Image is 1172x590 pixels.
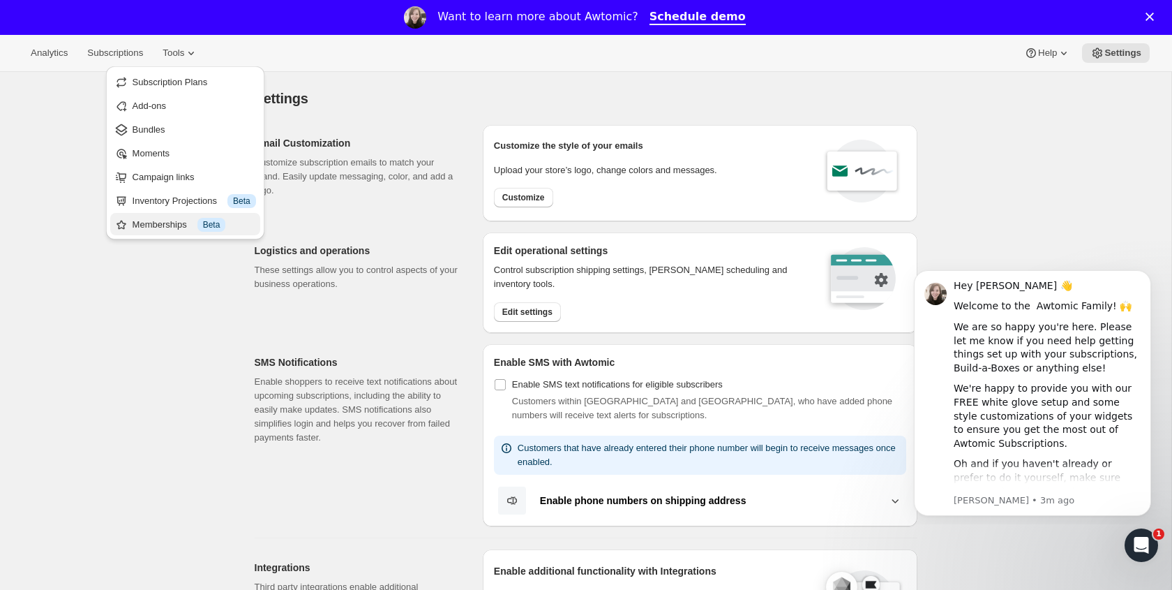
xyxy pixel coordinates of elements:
span: Beta [203,219,220,230]
h2: Logistics and operations [255,244,460,258]
p: Upload your store’s logo, change colors and messages. [494,163,717,177]
span: 1 [1153,529,1164,540]
span: Enable SMS text notifications for eligible subscribers [512,379,723,390]
div: Oh and if you haven't already or prefer to do it yourself, make sure you complete the steps in Aw... [61,200,248,268]
span: Campaign links [133,172,195,182]
button: Edit settings [494,302,561,322]
span: Analytics [31,47,68,59]
p: Customize the style of your emails [494,139,643,153]
span: Help [1038,47,1057,59]
div: Close [1145,13,1159,21]
button: Bundles [110,118,260,140]
button: Add-ons [110,94,260,117]
span: Customize [502,192,545,203]
button: Inventory Projections [110,189,260,212]
h2: Edit operational settings [494,244,806,258]
button: Campaign links [110,165,260,188]
button: Tools [154,43,206,63]
p: Message from Emily, sent 3m ago [61,237,248,249]
h2: Enable SMS with Awtomic [494,355,906,369]
button: Subscription Plans [110,71,260,93]
button: Moments [110,142,260,164]
span: Settings [1104,47,1141,59]
iframe: Intercom notifications message [893,258,1172,524]
img: Profile image for Emily [404,6,426,29]
span: Moments [133,148,170,158]
button: Memberships [110,213,260,235]
p: These settings allow you to control aspects of your business operations. [255,263,460,291]
a: Schedule demo [649,10,746,25]
button: Settings [1082,43,1150,63]
span: Settings [255,91,308,106]
h2: Email Customization [255,136,460,150]
button: Customize [494,188,553,207]
p: Control subscription shipping settings, [PERSON_NAME] scheduling and inventory tools. [494,263,806,291]
p: Customers that have already entered their phone number will begin to receive messages once enabled. [518,441,901,469]
button: Enable phone numbers on shipping address [494,486,906,515]
button: Help [1016,43,1079,63]
button: Analytics [22,43,76,63]
iframe: Intercom live chat [1125,529,1158,562]
span: Tools [163,47,184,59]
span: Bundles [133,124,165,135]
div: Inventory Projections [133,194,256,208]
span: Subscriptions [87,47,143,59]
h2: SMS Notifications [255,355,460,369]
span: Subscription Plans [133,77,208,87]
h2: Integrations [255,561,460,575]
div: Want to learn more about Awtomic? [437,10,638,24]
div: Memberships [133,218,256,232]
h2: Enable additional functionality with Integrations [494,564,812,578]
span: Edit settings [502,307,553,318]
p: Customize subscription emails to match your brand. Easily update messaging, color, and add a logo. [255,156,460,198]
span: Customers within [GEOGRAPHIC_DATA] and [GEOGRAPHIC_DATA], who have added phone numbers will recei... [512,396,892,420]
span: Beta [233,196,250,207]
span: Add-ons [133,101,166,111]
p: Enable shoppers to receive text notifications about upcoming subscriptions, including the ability... [255,375,460,445]
button: Subscriptions [79,43,151,63]
b: Enable phone numbers on shipping address [540,495,746,506]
